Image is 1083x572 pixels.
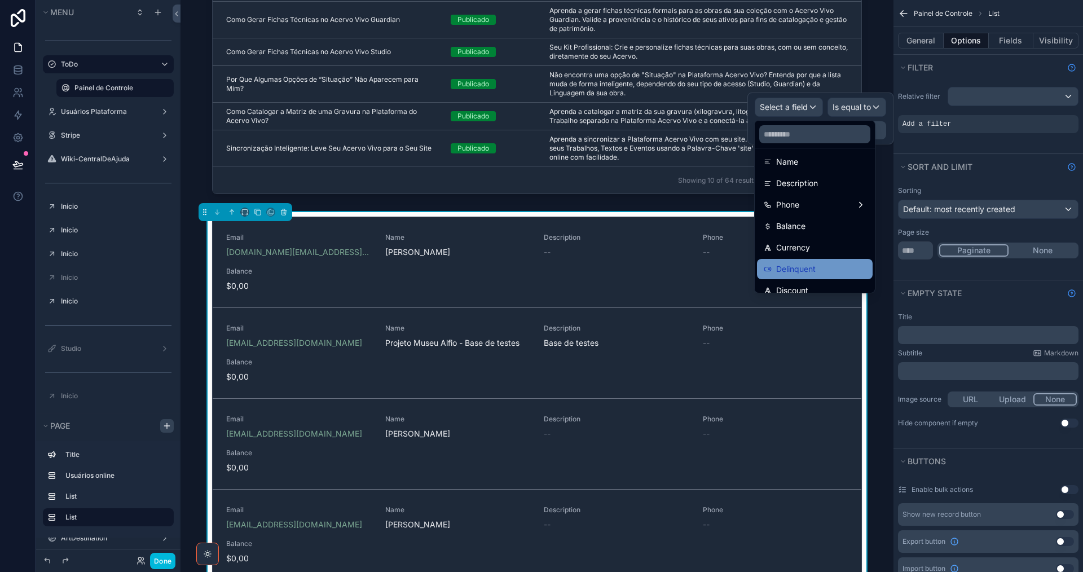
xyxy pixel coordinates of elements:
span: -- [703,247,710,258]
svg: Show help information [1067,289,1076,298]
button: Buttons [898,454,1072,469]
button: None [1033,393,1077,406]
span: $0,00 [226,462,372,473]
span: Description [544,324,689,333]
label: Início [61,273,167,282]
button: Upload [992,393,1034,406]
span: $0,00 [226,553,372,564]
label: Relative filter [898,92,943,101]
span: Balance [776,219,805,233]
a: [EMAIL_ADDRESS][DOMAIN_NAME] [226,519,362,530]
span: List [988,9,1000,18]
span: Filter [908,63,933,72]
span: Balance [226,358,372,367]
span: -- [703,337,710,349]
span: -- [544,519,551,530]
span: $0,00 [226,371,372,382]
label: Usuários online [65,471,165,480]
span: [PERSON_NAME] [385,428,531,439]
span: Phone [703,233,848,242]
span: Showing 10 of 64 results [678,176,757,185]
div: Show new record button [902,510,981,519]
label: Title [898,313,912,322]
span: Empty state [908,288,962,298]
span: Projeto Museu Alfio - Base de testes [385,337,531,349]
span: Discount [776,284,808,297]
span: -- [703,428,710,439]
button: General [898,33,944,49]
span: $0,00 [226,280,372,292]
label: List [65,492,165,501]
span: Base de testes [544,337,689,349]
a: Painel de Controle [74,83,167,93]
span: Phone [703,324,848,333]
span: -- [703,519,710,530]
span: Buttons [908,456,946,466]
span: Menu [50,7,74,17]
div: scrollable content [36,441,180,538]
span: Name [385,233,531,242]
label: Sorting [898,186,921,195]
a: Email[EMAIL_ADDRESS][DOMAIN_NAME]Name[PERSON_NAME]Description--Phone--Balance$0,00 [213,399,861,490]
span: Description [544,415,689,424]
span: Name [385,324,531,333]
button: Empty state [898,285,1063,301]
span: Name [385,415,531,424]
span: Name [776,155,798,169]
label: List [65,513,165,522]
span: Painel de Controle [914,9,972,18]
span: Balance [226,448,372,457]
svg: Show help information [1067,162,1076,171]
button: Page [41,418,156,434]
a: [EMAIL_ADDRESS][DOMAIN_NAME] [226,428,362,439]
label: Stripe [61,131,151,140]
span: Delinquent [776,262,816,276]
label: Início [61,297,167,306]
span: Description [544,233,689,242]
span: Balance [226,267,372,276]
span: Phone [703,505,848,514]
span: Sort And Limit [908,162,972,171]
label: Title [65,450,165,459]
svg: Show help information [1067,63,1076,72]
label: ToDo [61,60,151,69]
div: Hide component if empty [898,419,978,428]
button: Done [150,553,175,569]
div: scrollable content [898,362,1078,380]
div: scrollable content [898,326,1078,344]
span: -- [544,247,551,258]
a: [EMAIL_ADDRESS][DOMAIN_NAME] [226,337,362,349]
button: Default: most recently created [898,200,1078,219]
span: Description [776,177,818,190]
button: Paginate [939,244,1009,257]
label: Início [61,249,167,258]
label: Início [61,202,167,211]
label: Início [61,226,167,235]
button: Sort And Limit [898,159,1063,175]
button: URL [949,393,992,406]
span: Page [50,421,70,430]
a: Markdown [1033,349,1078,358]
button: Options [944,33,989,49]
button: Visibility [1033,33,1078,49]
label: Subtitle [898,349,922,358]
span: Phone [776,198,799,212]
a: Studio [61,344,151,353]
span: -- [544,428,551,439]
label: Usuários Plataforma [61,107,151,116]
span: Description [544,505,689,514]
button: Fields [989,33,1034,49]
span: [PERSON_NAME] [385,519,531,530]
label: Page size [898,228,929,237]
button: Filter [898,60,1063,76]
label: Enable bulk actions [912,485,973,494]
span: Export button [902,537,945,546]
button: Menu [41,5,129,20]
span: Currency [776,241,810,254]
